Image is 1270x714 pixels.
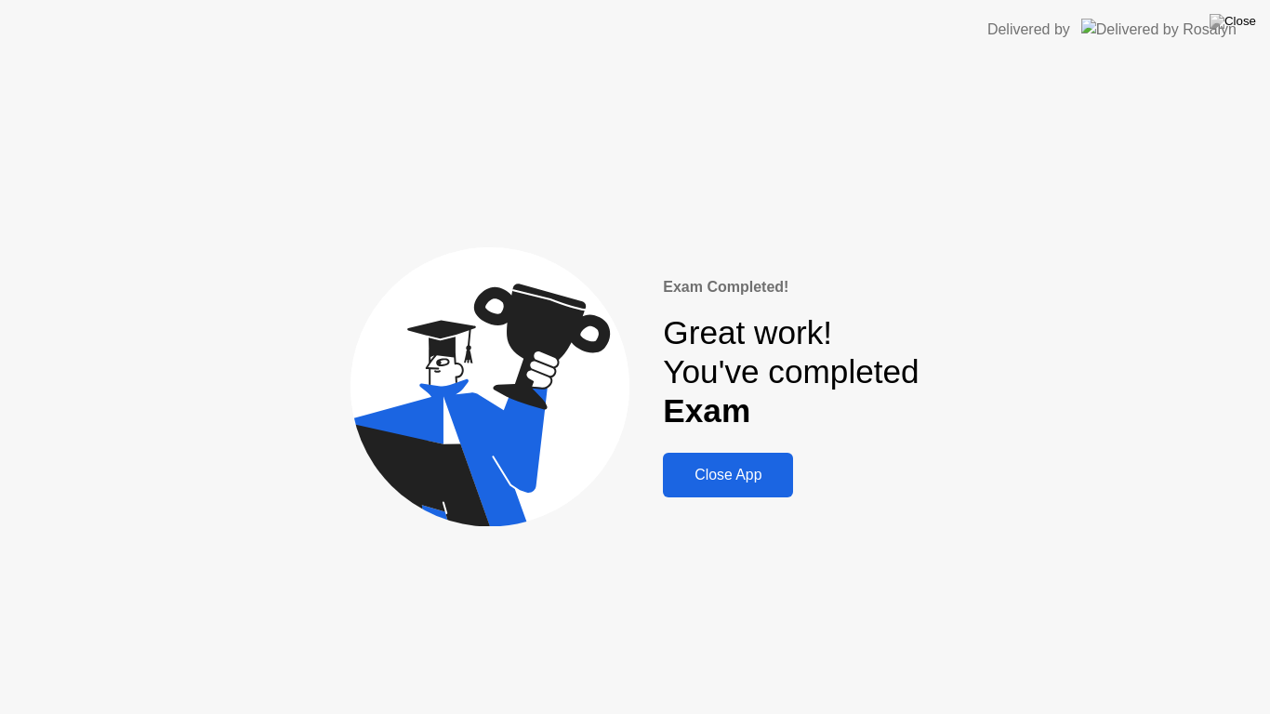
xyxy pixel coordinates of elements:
div: Delivered by [987,19,1070,41]
div: Great work! You've completed [663,313,919,431]
div: Close App [668,467,787,483]
img: Close [1210,14,1256,29]
button: Close App [663,453,793,497]
img: Delivered by Rosalyn [1081,19,1237,40]
b: Exam [663,392,750,429]
div: Exam Completed! [663,276,919,298]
